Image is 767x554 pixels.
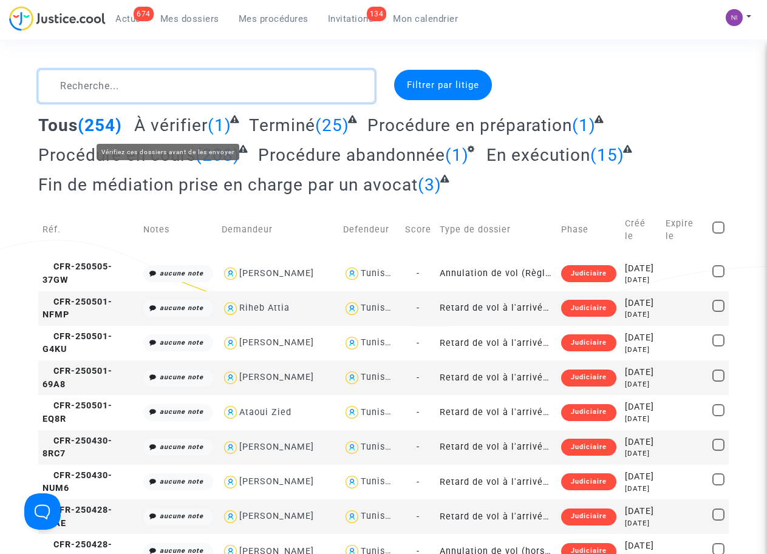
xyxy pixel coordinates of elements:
div: [DATE] [625,505,656,518]
span: Mes procédures [239,13,309,24]
img: icon-user.svg [343,508,361,525]
span: (1) [572,115,596,135]
div: Judiciaire [561,334,616,351]
div: Judiciaire [561,473,616,490]
div: [PERSON_NAME] [239,268,314,279]
span: (208) [196,145,240,165]
i: aucune note [160,408,203,416]
div: 134 [367,7,387,21]
div: [DATE] [625,484,656,494]
div: [DATE] [625,470,656,484]
td: Expire le [661,204,708,256]
img: icon-user.svg [343,439,361,456]
span: CFR-250428-JBAE [43,505,112,529]
div: Tunisair [361,337,397,348]
span: (1) [208,115,231,135]
iframe: Help Scout Beacon - Open [24,493,61,530]
a: Mon calendrier [383,10,468,28]
span: Invitations [328,13,374,24]
span: Procédure en préparation [367,115,572,135]
i: aucune note [160,373,203,381]
img: icon-user.svg [343,473,361,491]
img: icon-user.svg [343,369,361,387]
span: (254) [78,115,122,135]
div: Judiciaire [561,265,616,282]
img: icon-user.svg [222,334,239,352]
i: aucune note [160,339,203,346]
span: - [417,303,420,313]
img: icon-user.svg [222,265,239,283]
img: c72f9d9a6237a8108f59372fcd3655cf [726,9,743,26]
div: [DATE] [625,414,656,424]
i: aucune note [160,269,203,277]
td: Type de dossier [435,204,557,256]
span: (25) [315,115,349,135]
div: [DATE] [625,331,656,345]
span: Procédure abandonnée [258,145,445,165]
span: CFR-250501-EQ8R [43,400,112,424]
div: [DATE] [625,400,656,414]
div: [PERSON_NAME] [239,442,314,452]
img: icon-user.svg [222,508,239,525]
img: icon-user.svg [222,473,239,491]
td: Retard de vol à l'arrivée (Règlement CE n°261/2004) [435,395,557,430]
div: [PERSON_NAME] [239,372,314,382]
div: [DATE] [625,448,656,459]
img: icon-user.svg [222,300,239,317]
div: Tunisair [361,442,397,452]
span: (15) [590,145,624,165]
div: [DATE] [625,345,656,355]
span: - [417,373,420,383]
td: Retard de vol à l'arrivée (Règlement CE n°261/2004) [435,465,557,499]
i: aucune note [160,304,203,312]
td: Defendeur [339,204,400,256]
div: [PERSON_NAME] [239,476,314,487]
div: [PERSON_NAME] [239,511,314,521]
div: Judiciaire [561,404,616,421]
div: Judiciaire [561,439,616,456]
a: 674Actus [106,10,151,28]
div: [DATE] [625,309,656,320]
td: Retard de vol à l'arrivée (Règlement CE n°261/2004) [435,291,557,326]
div: [DATE] [625,518,656,529]
span: Fin de médiation prise en charge par un avocat [38,175,418,195]
td: Demandeur [217,204,339,256]
span: CFR-250501-69A8 [43,366,112,390]
td: Notes [139,204,218,256]
span: Mon calendrier [393,13,458,24]
td: Annulation de vol (Règlement CE n°261/2004) [435,256,557,291]
span: - [417,268,420,279]
span: - [417,477,420,487]
div: Tunisair [361,268,397,279]
td: Créé le [621,204,661,256]
div: Tunisair [361,511,397,521]
span: CFR-250501-G4KU [43,331,112,355]
span: - [417,512,420,522]
span: (3) [418,175,441,195]
img: icon-user.svg [343,404,361,421]
a: 134Invitations [318,10,384,28]
img: icon-user.svg [222,369,239,387]
div: [DATE] [625,379,656,390]
div: Tunisair [361,407,397,417]
div: Tunisair [361,476,397,487]
div: [DATE] [625,297,656,310]
td: Retard de vol à l'arrivée (Règlement CE n°261/2004) [435,360,557,395]
img: icon-user.svg [343,334,361,352]
span: Procédure en cours [38,145,196,165]
span: CFR-250501-NFMP [43,297,112,320]
img: icon-user.svg [343,300,361,317]
td: Retard de vol à l'arrivée (hors UE - Convention de [GEOGRAPHIC_DATA]) [435,499,557,534]
span: Actus [115,13,141,24]
td: Phase [557,204,621,256]
img: icon-user.svg [343,265,361,283]
div: Tunisair [361,372,397,382]
i: aucune note [160,443,203,451]
img: jc-logo.svg [9,6,106,31]
img: icon-user.svg [222,439,239,456]
div: [DATE] [625,262,656,275]
img: icon-user.svg [222,404,239,421]
span: CFR-250430-8RC7 [43,436,112,459]
span: (1) [445,145,469,165]
div: Judiciaire [561,300,616,317]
